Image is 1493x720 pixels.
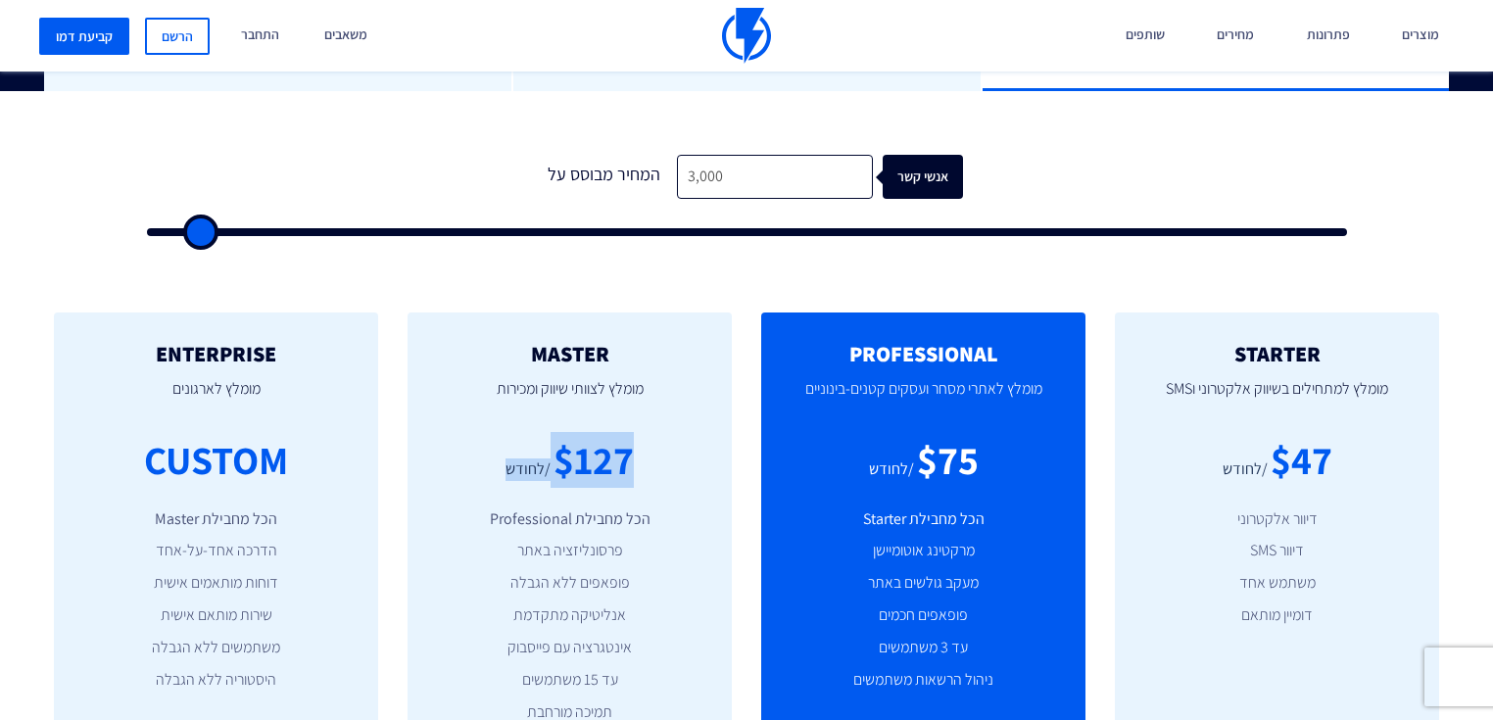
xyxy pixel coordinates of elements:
li: דוחות מותאמים אישית [83,572,349,595]
li: הכל מחבילת Professional [437,508,702,531]
li: אינטגרציה עם פייסבוק [437,637,702,659]
li: פרסונליזציה באתר [437,540,702,562]
li: שירות מותאם אישית [83,604,349,627]
div: CUSTOM [144,432,288,488]
li: פופאפים ללא הגבלה [437,572,702,595]
li: הדרכה אחד-על-אחד [83,540,349,562]
h2: ENTERPRISE [83,342,349,365]
li: דומיין מותאם [1144,604,1410,627]
p: מומלץ לצוותי שיווק ומכירות [437,365,702,432]
a: הרשם [145,18,210,55]
div: המחיר מבוסס על [530,155,677,199]
li: ניהול הרשאות משתמשים [791,669,1056,692]
li: פופאפים חכמים [791,604,1056,627]
li: הכל מחבילת Starter [791,508,1056,531]
p: מומלץ לארגונים [83,365,349,432]
li: מעקב גולשים באתר [791,572,1056,595]
p: מומלץ לאתרי מסחר ועסקים קטנים-בינוניים [791,365,1056,432]
li: עד 15 משתמשים [437,669,702,692]
h2: STARTER [1144,342,1410,365]
li: דיוור SMS [1144,540,1410,562]
div: /לחודש [869,458,914,481]
li: דיוור אלקטרוני [1144,508,1410,531]
div: /לחודש [1223,458,1268,481]
div: $75 [917,432,979,488]
li: היסטוריה ללא הגבלה [83,669,349,692]
div: אנשי קשר [894,155,975,199]
li: עד 3 משתמשים [791,637,1056,659]
li: הכל מחבילת Master [83,508,349,531]
p: מומלץ למתחילים בשיווק אלקטרוני וSMS [1144,365,1410,432]
div: $127 [554,432,634,488]
li: מרקטינג אוטומיישן [791,540,1056,562]
div: /לחודש [506,458,551,481]
a: קביעת דמו [39,18,129,55]
h2: PROFESSIONAL [791,342,1056,365]
div: $47 [1271,432,1332,488]
li: משתמשים ללא הגבלה [83,637,349,659]
li: אנליטיקה מתקדמת [437,604,702,627]
h2: MASTER [437,342,702,365]
li: משתמש אחד [1144,572,1410,595]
